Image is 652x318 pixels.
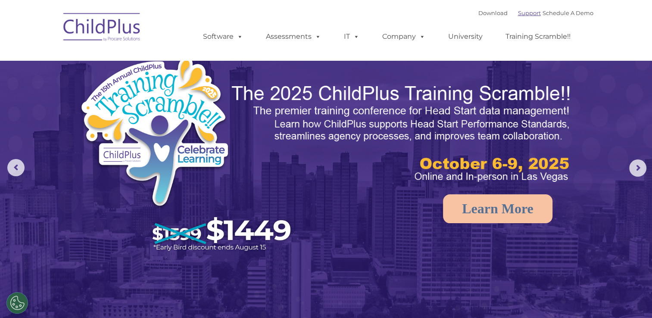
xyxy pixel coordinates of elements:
[478,9,508,16] a: Download
[497,28,579,45] a: Training Scramble!!
[59,7,145,50] img: ChildPlus by Procare Solutions
[120,92,156,99] span: Phone number
[440,28,491,45] a: University
[335,28,368,45] a: IT
[518,9,541,16] a: Support
[194,28,252,45] a: Software
[374,28,434,45] a: Company
[120,57,146,63] span: Last name
[6,292,28,314] button: Cookies Settings
[478,9,593,16] font: |
[257,28,330,45] a: Assessments
[443,194,552,223] a: Learn More
[543,9,593,16] a: Schedule A Demo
